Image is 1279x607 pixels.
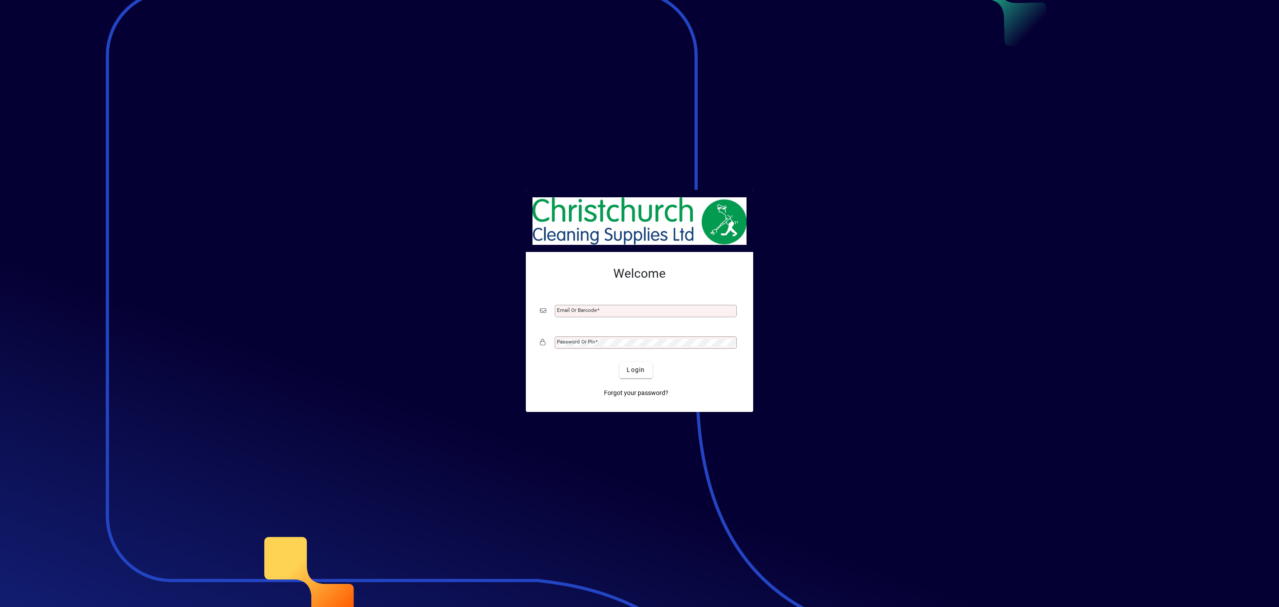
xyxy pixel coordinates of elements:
mat-label: Password or Pin [557,339,595,345]
mat-label: Email or Barcode [557,307,597,313]
h2: Welcome [540,266,739,281]
span: Login [627,365,645,375]
button: Login [620,362,652,378]
span: Forgot your password? [604,388,668,398]
a: Forgot your password? [600,385,672,401]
